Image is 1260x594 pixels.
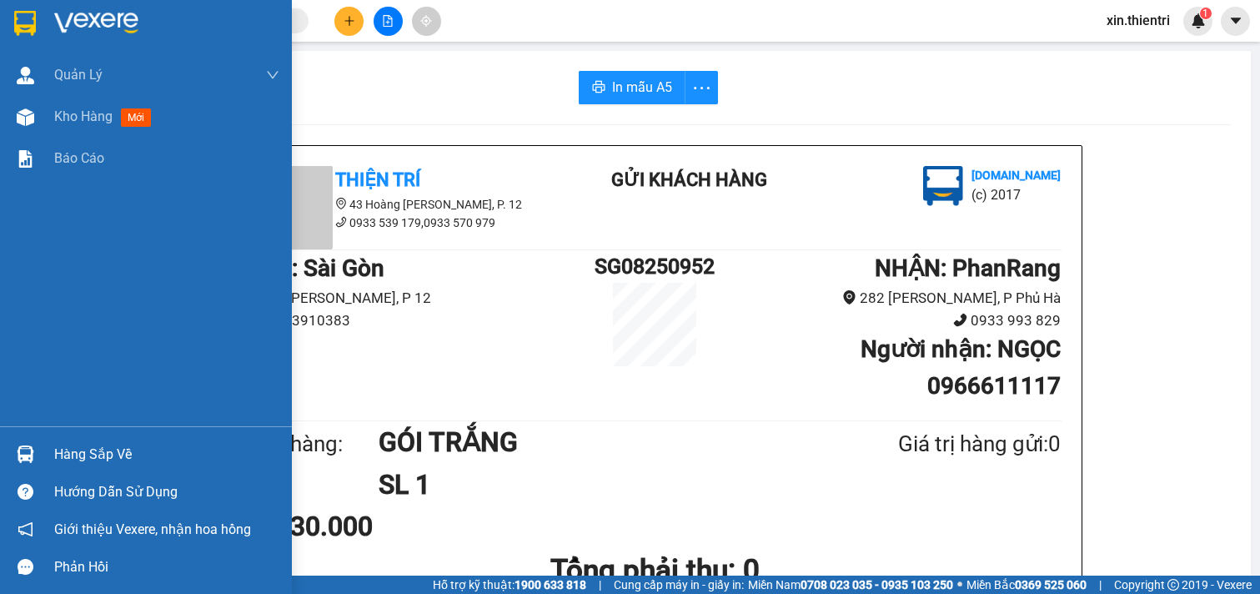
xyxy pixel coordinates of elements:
[433,576,586,594] span: Hỗ trợ kỹ thuật:
[17,67,34,84] img: warehouse-icon
[249,287,588,310] li: 43 [PERSON_NAME], P 12
[344,15,355,27] span: plus
[249,195,550,214] li: 43 Hoàng [PERSON_NAME], P. 12
[18,484,33,500] span: question-circle
[379,464,817,506] h1: SL 1
[249,427,379,461] div: Tên hàng:
[1200,8,1212,19] sup: 1
[335,216,347,228] span: phone
[1099,576,1102,594] span: |
[249,310,588,332] li: 0933910383
[1202,8,1208,19] span: 1
[412,7,441,36] button: aim
[1015,578,1087,591] strong: 0369 525 060
[515,578,586,591] strong: 1900 633 818
[723,310,1062,332] li: 0933 993 829
[379,421,817,463] h1: GÓI TRẮNG
[599,576,601,594] span: |
[842,290,856,305] span: environment
[374,7,403,36] button: file-add
[957,581,962,588] span: ⚪️
[614,576,744,594] span: Cung cấp máy in - giấy in:
[420,15,432,27] span: aim
[1093,10,1183,31] span: xin.thientri
[966,576,1087,594] span: Miền Bắc
[121,108,151,127] span: mới
[611,169,767,190] b: Gửi khách hàng
[875,254,1061,282] b: NHẬN : PhanRang
[249,547,1062,593] h1: Tổng phải thu: 0
[953,313,967,327] span: phone
[17,150,34,168] img: solution-icon
[723,287,1062,310] li: 282 [PERSON_NAME], P Phủ Hà
[335,169,420,190] b: Thiện Trí
[592,80,605,96] span: printer
[1191,13,1206,28] img: icon-new-feature
[18,521,33,537] span: notification
[54,555,279,580] div: Phản hồi
[54,64,103,85] span: Quản Lý
[1221,7,1250,36] button: caret-down
[249,214,550,232] li: 0933 539 179,0933 570 979
[54,519,251,540] span: Giới thiệu Vexere, nhận hoa hồng
[923,166,963,206] img: logo.jpg
[266,68,279,82] span: down
[579,71,685,104] button: printerIn mẫu A5
[17,445,34,463] img: warehouse-icon
[249,506,517,547] div: CR 30.000
[54,442,279,467] div: Hàng sắp về
[861,335,1061,400] b: Người nhận : NGỌC 0966611117
[612,77,672,98] span: In mẫu A5
[971,184,1061,205] li: (c) 2017
[587,250,722,283] h1: SG08250952
[1228,13,1243,28] span: caret-down
[1167,579,1179,591] span: copyright
[334,7,364,36] button: plus
[971,169,1061,182] b: [DOMAIN_NAME]
[14,11,36,36] img: logo-vxr
[18,559,33,575] span: message
[54,148,104,169] span: Báo cáo
[382,15,394,27] span: file-add
[748,576,953,594] span: Miền Nam
[335,198,347,209] span: environment
[17,108,34,126] img: warehouse-icon
[249,254,384,282] b: GỬI : Sài Gòn
[685,71,718,104] button: more
[54,108,113,124] span: Kho hàng
[817,427,1061,461] div: Giá trị hàng gửi: 0
[685,78,717,98] span: more
[801,578,953,591] strong: 0708 023 035 - 0935 103 250
[54,480,279,505] div: Hướng dẫn sử dụng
